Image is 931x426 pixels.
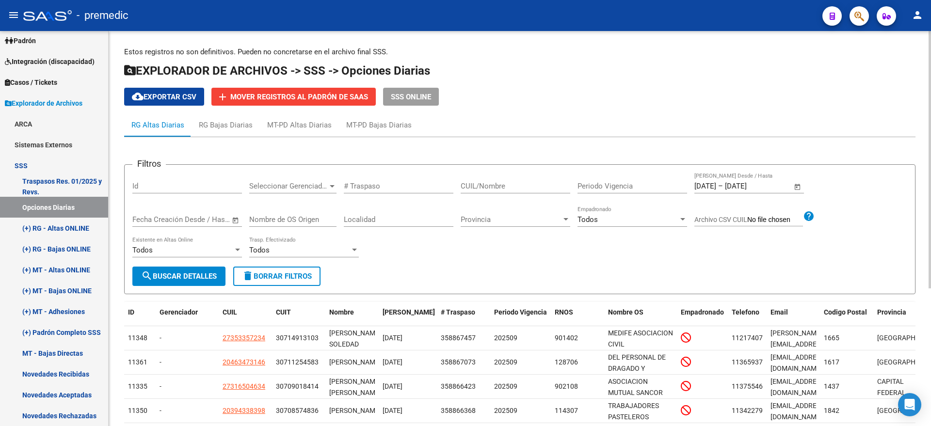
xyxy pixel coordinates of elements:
input: End date [725,182,772,190]
span: 20463473146 [223,358,265,366]
span: [PERSON_NAME] [329,407,381,414]
span: Casos / Tickets [5,77,57,88]
span: 11361 [128,358,147,366]
span: [PERSON_NAME] SOLEDAD [329,329,381,348]
input: Archivo CSV CUIL [747,216,803,224]
h3: Filtros [132,157,166,171]
datatable-header-cell: CUIL [219,302,272,334]
span: SSS ONLINE [391,93,431,101]
span: EXPLORADOR DE ARCHIVOS -> SSS -> Opciones Diarias [124,64,430,78]
span: 202509 [494,334,517,342]
span: 202509 [494,382,517,390]
span: 358867457 [441,334,476,342]
datatable-header-cell: Empadronado [677,302,728,334]
span: Borrar Filtros [242,272,312,281]
span: - premedic [77,5,128,26]
span: Todos [249,246,270,254]
datatable-header-cell: # Traspaso [437,302,490,334]
span: [PERSON_NAME] [329,358,381,366]
span: 1665 [824,334,839,342]
span: # Traspaso [441,308,475,316]
div: 30709018414 [276,381,319,392]
input: Start date [694,182,716,190]
span: 1136593773 [732,358,770,366]
span: 11335 [128,382,147,390]
span: Padrón [5,35,36,46]
mat-icon: menu [8,9,19,21]
span: Empadronado [681,308,724,316]
span: DEL PERSONAL DE DRAGADO Y BALIZAMIENTO [608,353,666,383]
span: 11350 [128,407,147,414]
datatable-header-cell: Nombre OS [604,302,677,334]
div: MT-PD Altas Diarias [267,120,332,130]
span: 358866368 [441,407,476,414]
button: Borrar Filtros [233,267,321,286]
span: 1437 [824,382,839,390]
span: [PERSON_NAME] [383,308,435,316]
div: Open Intercom Messenger [898,393,921,416]
span: Nombre OS [608,308,643,316]
span: CUIL [223,308,237,316]
span: gasco.bc.soledad@gmail.com [770,329,826,359]
button: Exportar CSV [124,88,204,106]
span: 1137554693 [732,382,770,390]
span: 358866423 [441,382,476,390]
mat-icon: cloud_download [132,91,144,102]
datatable-header-cell: Periodo Vigencia [490,302,551,334]
span: Periodo Vigencia [494,308,547,316]
datatable-header-cell: Provincia [873,302,927,334]
span: Seleccionar Gerenciador [249,182,328,190]
div: [DATE] [383,332,433,344]
p: Estos registros no son definitivos. Pueden no concretarse en el archivo final SSS. [124,47,915,57]
span: - [160,407,161,414]
span: Provincia [461,215,562,224]
button: Mover registros al PADRÓN de SAAS [211,88,376,106]
span: Provincia [877,308,906,316]
span: - [160,358,161,366]
span: Codigo Postal [824,308,867,316]
span: 1134227912 [732,407,770,414]
datatable-header-cell: Gerenciador [156,302,219,334]
span: ASOCIACION MUTUAL SANCOR [608,378,663,396]
span: - [160,334,161,342]
span: Exportar CSV [132,93,196,101]
span: CAPITAL FEDERAL [877,378,906,396]
span: Explorador de Archivos [5,98,82,109]
div: RG Bajas Diarias [199,120,253,130]
datatable-header-cell: Email [767,302,820,334]
span: 202509 [494,407,517,414]
span: 1842 [824,407,839,414]
span: 901402 [555,334,578,342]
mat-icon: search [141,270,153,282]
div: 30711254583 [276,357,319,368]
span: Email [770,308,788,316]
div: 30714913103 [276,332,319,344]
span: 1121740792 [732,334,770,342]
span: Archivo CSV CUIL [694,216,747,223]
span: Buscar Detalles [141,272,217,281]
button: SSS ONLINE [383,88,439,106]
datatable-header-cell: CUIT [272,302,325,334]
button: Open calendar [792,181,803,192]
span: – [718,182,723,190]
span: 202509 [494,358,517,366]
span: Telefono [732,308,759,316]
span: Nombre [329,308,354,316]
span: 20394338398 [223,407,265,414]
span: [PERSON_NAME] [PERSON_NAME] [329,378,381,396]
span: deyales960@futebr.com [770,353,826,372]
mat-icon: person [912,9,923,21]
div: MT-PD Bajas Diarias [346,120,412,130]
datatable-header-cell: ID [124,302,156,334]
datatable-header-cell: Telefono [728,302,767,334]
div: [DATE] [383,357,433,368]
span: 27316504634 [223,382,265,390]
div: 30708574836 [276,405,319,416]
mat-icon: delete [242,270,254,282]
span: - [160,382,161,390]
span: Todos [578,215,598,224]
span: 11348 [128,334,147,342]
div: [DATE] [383,405,433,416]
span: 128706 [555,358,578,366]
datatable-header-cell: RNOS [551,302,604,334]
